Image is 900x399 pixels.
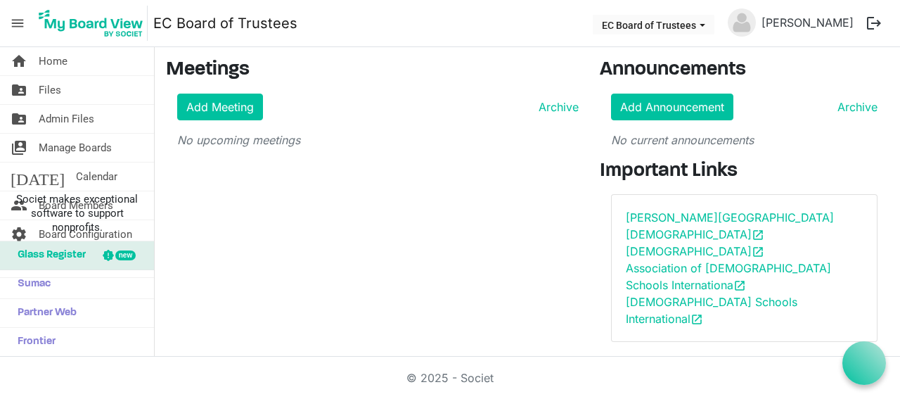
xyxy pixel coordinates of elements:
span: Calendar [76,163,117,191]
a: [DEMOGRAPHIC_DATA]open_in_new [626,244,764,258]
h3: Announcements [600,58,889,82]
span: open_in_new [752,246,764,258]
div: new [115,251,136,260]
span: Glass Register [11,241,86,270]
a: © 2025 - Societ [406,371,494,385]
span: open_in_new [733,279,746,292]
img: My Board View Logo [34,6,148,41]
span: Admin Files [39,105,94,133]
span: open_in_new [690,313,703,326]
span: [DATE] [11,163,65,191]
h3: Important Links [600,160,889,184]
a: Archive [533,99,579,115]
a: [PERSON_NAME] [756,8,859,37]
span: Manage Boards [39,134,112,162]
a: [DEMOGRAPHIC_DATA] Schools Internationalopen_in_new [626,295,797,326]
span: Frontier [11,328,56,356]
span: switch_account [11,134,27,162]
h3: Meetings [166,58,579,82]
a: Add Announcement [611,94,733,120]
button: EC Board of Trustees dropdownbutton [593,15,714,34]
button: logout [859,8,889,38]
span: Files [39,76,61,104]
a: Association of [DEMOGRAPHIC_DATA] Schools Internationaopen_in_new [626,261,831,292]
span: open_in_new [752,229,764,241]
a: Add Meeting [177,94,263,120]
span: home [11,47,27,75]
span: menu [4,10,31,37]
p: No current announcements [611,132,877,148]
span: Home [39,47,67,75]
span: Societ makes exceptional software to support nonprofits. [6,192,148,234]
span: folder_shared [11,105,27,133]
a: EC Board of Trustees [153,9,297,37]
span: Partner Web [11,299,77,327]
a: My Board View Logo [34,6,153,41]
p: No upcoming meetings [177,132,579,148]
span: folder_shared [11,76,27,104]
a: Archive [832,99,877,115]
img: no-profile-picture.svg [728,8,756,37]
a: [PERSON_NAME][GEOGRAPHIC_DATA][DEMOGRAPHIC_DATA]open_in_new [626,210,834,241]
span: Sumac [11,270,51,298]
